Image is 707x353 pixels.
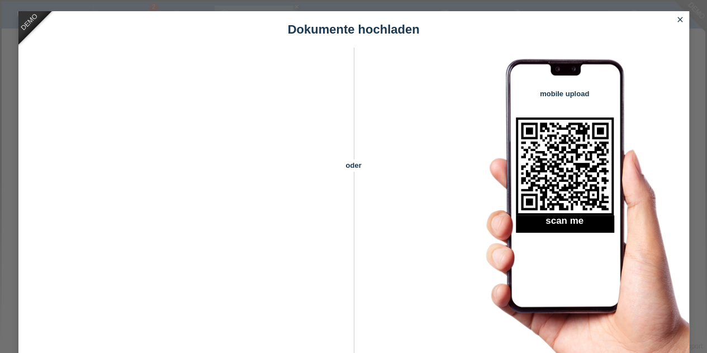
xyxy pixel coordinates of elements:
[676,15,685,24] i: close
[18,22,689,36] h1: Dokumente hochladen
[334,159,373,171] span: oder
[516,90,614,98] h4: mobile upload
[516,215,614,232] h2: scan me
[673,14,687,27] a: close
